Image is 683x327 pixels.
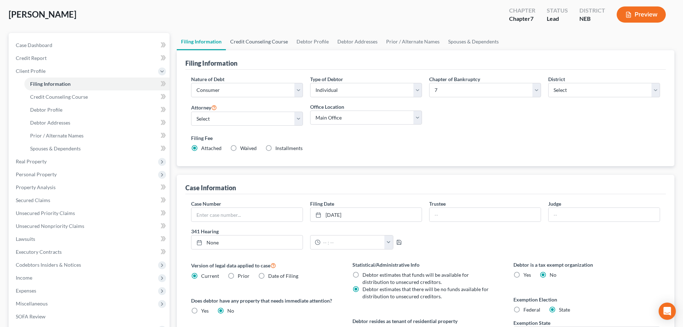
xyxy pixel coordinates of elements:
[16,275,32,281] span: Income
[523,272,531,278] span: Yes
[523,307,540,313] span: Federal
[16,42,52,48] span: Case Dashboard
[310,103,344,111] label: Office Location
[185,183,236,192] div: Case Information
[509,15,535,23] div: Chapter
[579,15,605,23] div: NEB
[24,116,170,129] a: Debtor Addresses
[550,272,556,278] span: No
[547,6,568,15] div: Status
[16,171,57,177] span: Personal Property
[547,15,568,23] div: Lead
[185,59,237,67] div: Filing Information
[191,261,338,270] label: Version of legal data applied to case
[352,261,499,268] label: Statistical/Administrative Info
[10,52,170,65] a: Credit Report
[513,319,550,327] label: Exemption State
[310,200,334,207] label: Filing Date
[513,261,660,268] label: Debtor is a tax exempt organization
[16,184,56,190] span: Property Analysis
[559,307,570,313] span: State
[201,273,219,279] span: Current
[429,75,480,83] label: Chapter of Bankruptcy
[509,6,535,15] div: Chapter
[240,145,257,151] span: Waived
[310,75,343,83] label: Type of Debtor
[382,33,444,50] a: Prior / Alternate Names
[10,220,170,233] a: Unsecured Nonpriority Claims
[10,246,170,258] a: Executory Contracts
[30,81,71,87] span: Filing Information
[548,75,565,83] label: District
[321,235,385,249] input: -- : --
[617,6,666,23] button: Preview
[16,262,81,268] span: Codebtors Insiders & Notices
[16,158,47,164] span: Real Property
[24,129,170,142] a: Prior / Alternate Names
[227,308,234,314] span: No
[30,107,62,113] span: Debtor Profile
[9,9,76,19] span: [PERSON_NAME]
[177,33,226,50] a: Filing Information
[30,120,70,126] span: Debtor Addresses
[238,273,250,279] span: Prior
[579,6,605,15] div: District
[429,200,446,207] label: Trustee
[10,181,170,194] a: Property Analysis
[333,33,382,50] a: Debtor Addresses
[362,272,469,285] span: Debtor estimates that funds will be available for distribution to unsecured creditors.
[24,90,170,103] a: Credit Counseling Course
[191,103,217,112] label: Attorney
[191,75,224,83] label: Nature of Debt
[548,200,561,207] label: Judge
[226,33,292,50] a: Credit Counseling Course
[292,33,333,50] a: Debtor Profile
[10,233,170,246] a: Lawsuits
[24,142,170,155] a: Spouses & Dependents
[530,15,533,22] span: 7
[30,132,84,139] span: Prior / Alternate Names
[275,145,303,151] span: Installments
[191,235,303,249] a: None
[10,39,170,52] a: Case Dashboard
[16,236,35,242] span: Lawsuits
[16,313,46,319] span: SOFA Review
[16,249,62,255] span: Executory Contracts
[352,317,499,325] label: Debtor resides as tenant of residential property
[191,208,303,221] input: Enter case number...
[16,68,46,74] span: Client Profile
[16,223,84,229] span: Unsecured Nonpriority Claims
[30,94,88,100] span: Credit Counseling Course
[10,310,170,323] a: SOFA Review
[549,208,660,221] input: --
[24,103,170,116] a: Debtor Profile
[191,297,338,304] label: Does debtor have any property that needs immediate attention?
[30,145,81,151] span: Spouses & Dependents
[513,296,660,303] label: Exemption Election
[430,208,541,221] input: --
[310,208,422,221] a: [DATE]
[659,303,676,320] div: Open Intercom Messenger
[16,55,47,61] span: Credit Report
[10,194,170,207] a: Secured Claims
[188,228,426,235] label: 341 Hearing
[16,210,75,216] span: Unsecured Priority Claims
[191,200,221,207] label: Case Number
[16,288,36,294] span: Expenses
[16,197,50,203] span: Secured Claims
[444,33,503,50] a: Spouses & Dependents
[191,134,660,142] label: Filing Fee
[10,207,170,220] a: Unsecured Priority Claims
[24,78,170,90] a: Filing Information
[16,300,48,307] span: Miscellaneous
[362,286,489,299] span: Debtor estimates that there will be no funds available for distribution to unsecured creditors.
[201,308,209,314] span: Yes
[201,145,222,151] span: Attached
[268,273,298,279] span: Date of Filing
